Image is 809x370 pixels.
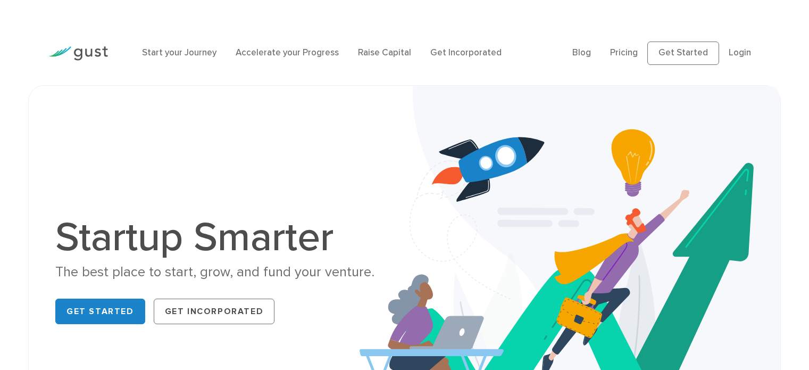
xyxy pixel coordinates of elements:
a: Get Incorporated [430,47,502,58]
a: Raise Capital [358,47,411,58]
h1: Startup Smarter [55,217,396,258]
a: Get Started [55,299,145,324]
a: Login [729,47,751,58]
a: Accelerate your Progress [236,47,339,58]
a: Blog [572,47,591,58]
img: Gust Logo [48,46,108,61]
a: Get Started [647,42,719,65]
a: Pricing [610,47,638,58]
div: The best place to start, grow, and fund your venture. [55,263,396,282]
a: Start your Journey [142,47,216,58]
a: Get Incorporated [154,299,275,324]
